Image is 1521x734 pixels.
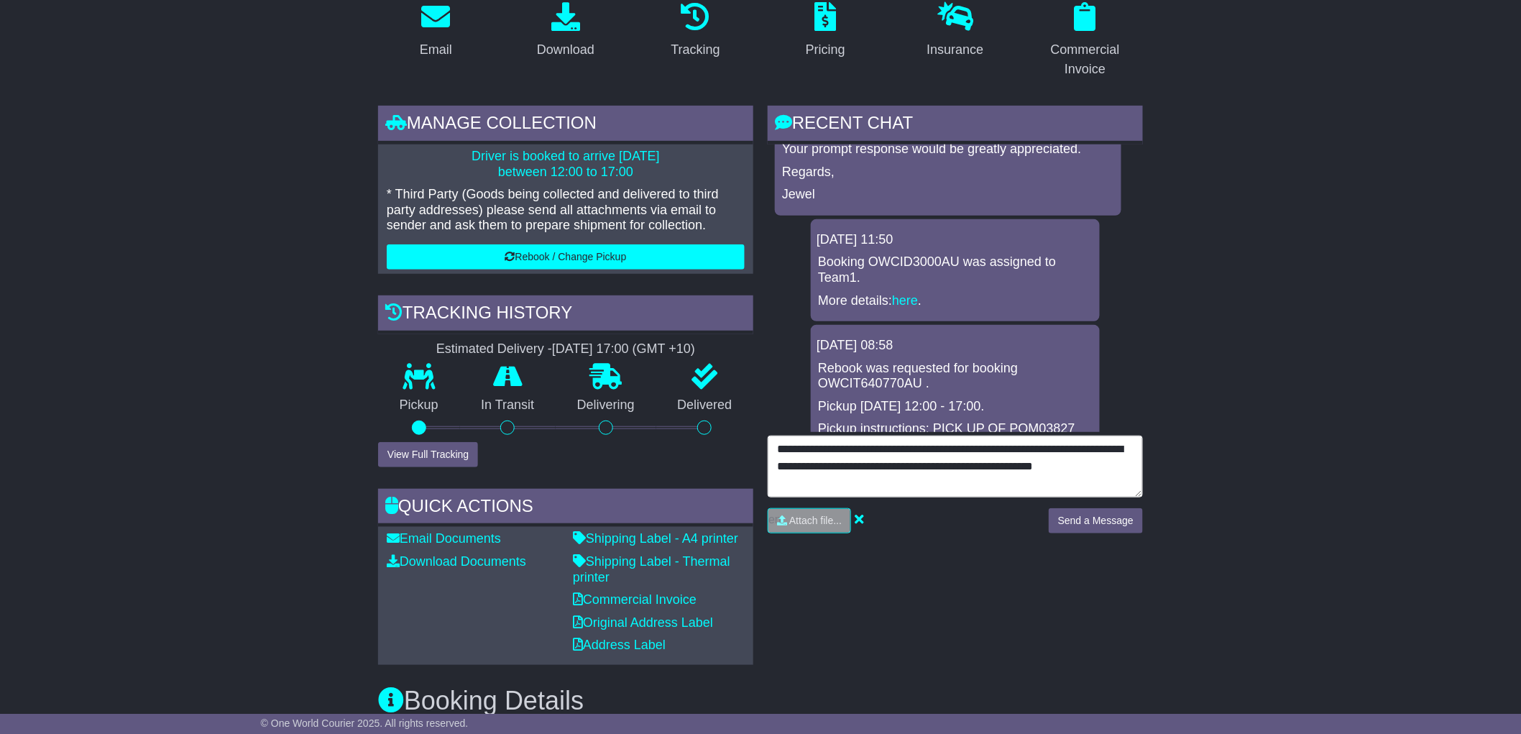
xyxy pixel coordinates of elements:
[460,398,556,413] p: In Transit
[782,142,1114,157] p: Your prompt response would be greatly appreciated.
[378,341,753,357] div: Estimated Delivery -
[387,531,501,546] a: Email Documents
[1049,508,1143,533] button: Send a Message
[387,244,745,270] button: Rebook / Change Pickup
[818,293,1093,309] p: More details: .
[892,293,918,308] a: here
[573,592,697,607] a: Commercial Invoice
[818,254,1093,285] p: Booking OWCID3000AU was assigned to Team1.
[378,295,753,334] div: Tracking history
[556,398,656,413] p: Delivering
[378,106,753,144] div: Manage collection
[387,554,526,569] a: Download Documents
[552,341,695,357] div: [DATE] 17:00 (GMT +10)
[387,149,745,180] p: Driver is booked to arrive [DATE] between 12:00 to 17:00
[573,638,666,652] a: Address Label
[420,40,452,60] div: Email
[378,687,1143,715] h3: Booking Details
[378,442,478,467] button: View Full Tracking
[1037,40,1134,79] div: Commercial Invoice
[927,40,983,60] div: Insurance
[537,40,594,60] div: Download
[573,615,713,630] a: Original Address Label
[378,398,460,413] p: Pickup
[768,106,1143,144] div: RECENT CHAT
[656,398,754,413] p: Delivered
[782,165,1114,180] p: Regards,
[818,421,1093,437] p: Pickup instructions: PICK UP OF POM03827
[573,554,730,584] a: Shipping Label - Thermal printer
[818,399,1093,415] p: Pickup [DATE] 12:00 - 17:00.
[261,717,469,729] span: © One World Courier 2025. All rights reserved.
[817,338,1094,354] div: [DATE] 08:58
[782,187,1114,203] p: Jewel
[573,531,738,546] a: Shipping Label - A4 printer
[671,40,720,60] div: Tracking
[806,40,845,60] div: Pricing
[818,361,1093,392] p: Rebook was requested for booking OWCIT640770AU .
[378,489,753,528] div: Quick Actions
[817,232,1094,248] div: [DATE] 11:50
[387,187,745,234] p: * Third Party (Goods being collected and delivered to third party addresses) please send all atta...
